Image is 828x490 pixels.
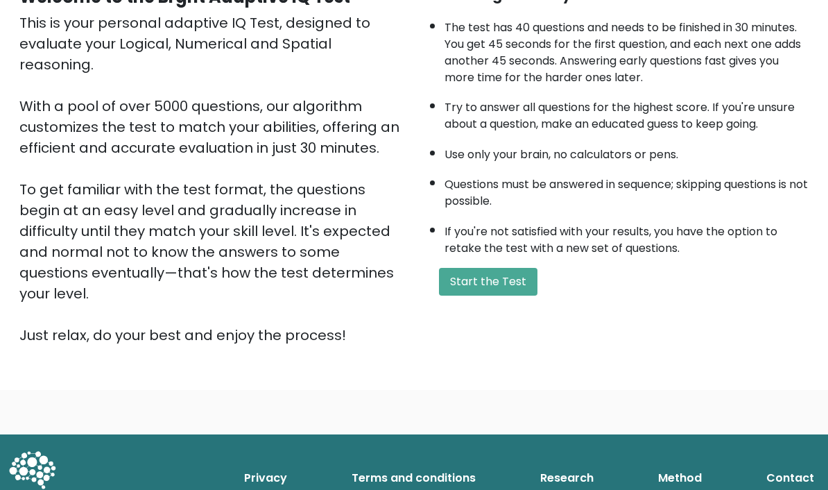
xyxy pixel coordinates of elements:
[445,12,809,86] li: The test has 40 questions and needs to be finished in 30 minutes. You get 45 seconds for the firs...
[445,169,809,210] li: Questions must be answered in sequence; skipping questions is not possible.
[445,217,809,257] li: If you're not satisfied with your results, you have the option to retake the test with a new set ...
[445,140,809,163] li: Use only your brain, no calculators or pens.
[445,92,809,133] li: Try to answer all questions for the highest score. If you're unsure about a question, make an edu...
[19,12,406,346] div: This is your personal adaptive IQ Test, designed to evaluate your Logical, Numerical and Spatial ...
[439,268,537,296] button: Start the Test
